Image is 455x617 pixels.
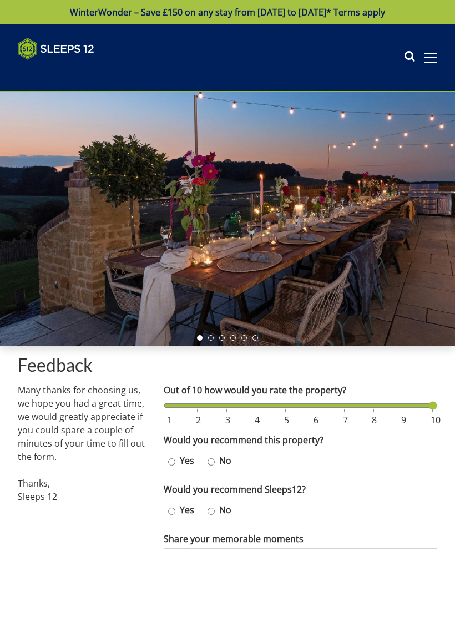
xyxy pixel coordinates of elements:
[18,383,146,503] p: Many thanks for choosing us, we hope you had a great time, we would greatly appreciate if you cou...
[12,67,129,76] iframe: Customer reviews powered by Trustpilot
[175,454,199,467] label: Yes
[175,503,199,517] label: Yes
[164,383,437,397] label: Out of 10 how would you rate the property?
[164,483,437,496] label: Would you recommend Sleeps12?
[164,433,437,447] label: Would you recommend this property?
[18,38,94,60] img: Sleeps 12
[18,355,437,375] h1: Feedback
[215,454,236,467] label: No
[215,503,236,517] label: No
[164,532,437,545] label: Share your memorable moments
